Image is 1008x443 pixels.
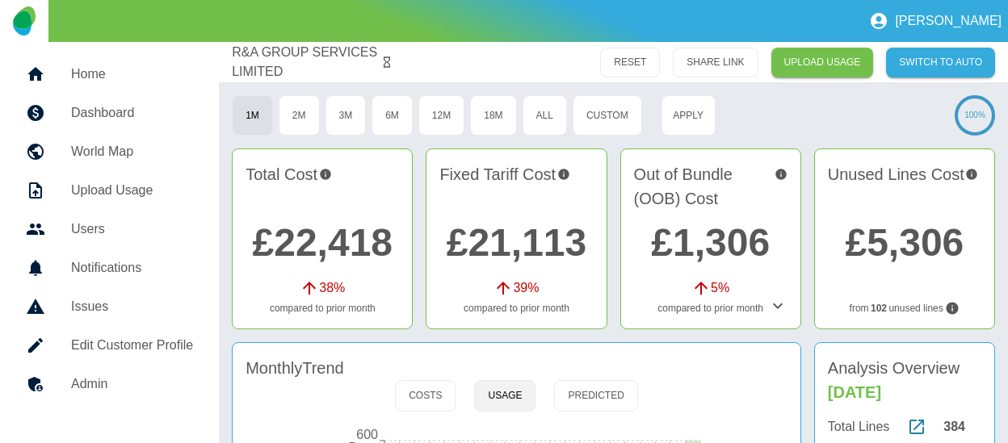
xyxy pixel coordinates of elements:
[71,297,193,316] h5: Issues
[13,249,206,287] a: Notifications
[964,111,985,119] text: 100%
[13,94,206,132] a: Dashboard
[447,221,587,264] a: £21,113
[418,95,464,136] button: 12M
[13,6,35,36] img: Logo
[474,380,535,412] button: Usage
[13,132,206,171] a: World Map
[828,301,981,316] p: from unused lines
[895,14,1002,28] p: [PERSON_NAME]
[71,65,193,84] h5: Home
[13,287,206,326] a: Issues
[651,221,770,264] a: £1,306
[232,43,377,81] a: R&A GROUP SERVICES LIMITED
[13,171,206,210] a: Upload Usage
[13,55,206,94] a: Home
[600,48,660,77] button: RESET
[13,210,206,249] a: Users
[246,162,399,211] h4: Total Cost
[711,278,729,298] p: 5 %
[828,417,890,437] p: Total Lines
[246,301,399,316] p: compared to prior month
[253,221,393,264] a: £22,418
[356,428,378,441] tspan: 600
[886,48,995,77] button: SWITCH TO AUTO
[634,162,787,211] h4: Out of Bundle (OOB) Cost
[319,162,332,186] svg: This is the total charges incurred over 1 months
[470,95,516,136] button: 18M
[395,380,456,412] button: Costs
[246,356,344,380] h4: Monthly Trend
[325,95,367,136] button: 3M
[661,95,716,136] button: Apply
[71,336,193,355] h5: Edit Customer Profile
[372,95,413,136] button: 6M
[279,95,320,136] button: 2M
[871,301,887,316] b: 102
[828,383,881,401] span: [DATE]
[71,142,193,161] h5: World Map
[775,162,787,186] svg: Costs outside of your fixed tariff
[771,48,874,77] a: UPLOAD USAGE
[828,162,981,211] h4: Unused Lines Cost
[945,301,960,316] svg: Lines not used during your chosen timeframe. If multiple months selected only lines never used co...
[71,374,193,394] h5: Admin
[513,278,539,298] p: 39 %
[71,181,193,200] h5: Upload Usage
[439,162,593,211] h4: Fixed Tariff Cost
[71,103,193,123] h5: Dashboard
[13,326,206,365] a: Edit Customer Profile
[828,417,981,437] a: Total Lines384
[554,380,637,412] button: Predicted
[439,301,593,316] p: compared to prior month
[673,48,758,77] button: SHARE LINK
[13,365,206,403] a: Admin
[943,417,981,437] div: 384
[71,258,193,278] h5: Notifications
[71,219,193,239] h5: Users
[232,95,273,136] button: 1M
[319,278,345,298] p: 38 %
[845,221,964,264] a: £5,306
[965,162,978,186] svg: Potential saving if surplus lines removed at contract renewal
[828,356,981,404] h4: Analysis Overview
[557,162,570,186] svg: This is your recurring contracted cost
[523,95,567,136] button: All
[573,95,642,136] button: Custom
[863,5,1008,37] button: [PERSON_NAME]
